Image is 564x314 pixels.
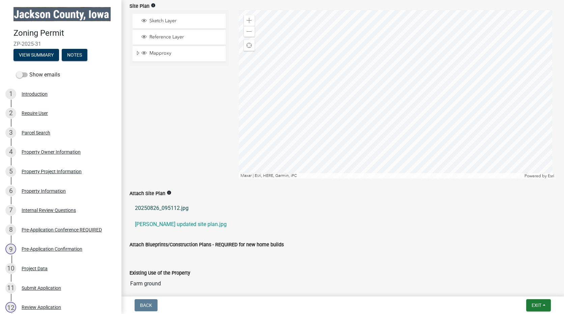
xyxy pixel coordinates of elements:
div: Reference Layer [140,34,223,41]
label: Existing Use of the Property [130,271,190,276]
div: 3 [5,127,16,138]
div: 6 [5,186,16,196]
div: 12 [5,302,16,313]
img: Jackson County, Iowa [13,7,111,21]
div: 4 [5,147,16,157]
li: Reference Layer [133,30,226,45]
div: Property Information [22,189,66,193]
span: Back [140,303,152,308]
div: Parcel Search [22,130,50,135]
label: Attach Blueprints/Construction Plans - REQUIRED for new home builds [130,243,284,247]
span: Exit [532,303,541,308]
label: Attach Site Plan [130,191,165,196]
div: Submit Application [22,286,61,290]
div: 10 [5,263,16,274]
a: Esri [548,174,554,178]
span: ZP-2025-31 [13,41,108,47]
div: Zoom in [244,15,255,26]
div: 5 [5,166,16,177]
div: Internal Review Questions [22,208,76,213]
div: 8 [5,224,16,235]
div: Find my location [244,40,255,51]
div: 2 [5,108,16,119]
div: Pre-Application Confirmation [22,247,82,251]
div: Property Owner Information [22,150,81,154]
a: 20250826_095112.jpg [130,200,556,216]
div: Powered by [523,173,556,179]
h4: Zoning Permit [13,28,116,38]
div: Mapproxy [140,50,223,57]
i: info [167,190,171,195]
button: Back [135,299,158,311]
a: [PERSON_NAME] updated site plan.jpg [130,216,556,232]
div: Require User [22,111,48,116]
ul: Layer List [132,12,226,64]
button: Exit [526,299,551,311]
wm-modal-confirm: Notes [62,53,87,58]
div: Project Data [22,266,48,271]
span: Mapproxy [148,50,223,56]
button: Notes [62,49,87,61]
div: Maxar | Esri, HERE, Garmin, iPC [239,173,523,179]
div: 9 [5,244,16,254]
li: Mapproxy [133,46,226,62]
div: Introduction [22,92,48,96]
div: Review Application [22,305,61,310]
div: Property Project Information [22,169,82,174]
div: Pre-Application Conference REQUIRED [22,227,102,232]
i: info [151,3,156,8]
span: Reference Layer [148,34,223,40]
wm-modal-confirm: Summary [13,53,59,58]
div: Sketch Layer [140,18,223,25]
div: 7 [5,205,16,216]
span: Expand [135,50,140,57]
div: Zoom out [244,26,255,37]
button: View Summary [13,49,59,61]
li: Sketch Layer [133,14,226,29]
label: Site Plan [130,4,149,9]
div: 11 [5,283,16,293]
label: Show emails [16,71,60,79]
span: Sketch Layer [148,18,223,24]
div: 1 [5,89,16,99]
